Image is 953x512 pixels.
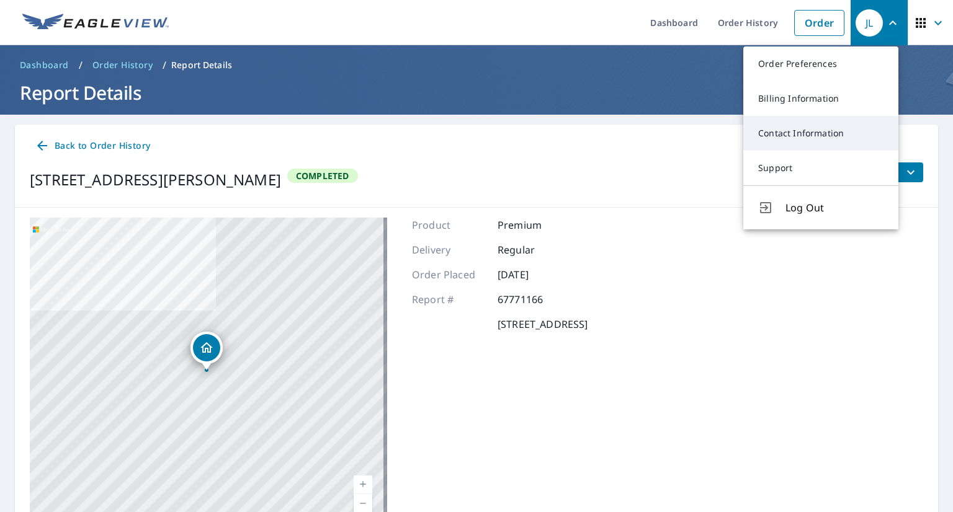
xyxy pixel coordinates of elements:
span: Dashboard [20,59,69,71]
a: Back to Order History [30,135,155,157]
a: Order History [87,55,158,75]
nav: breadcrumb [15,55,938,75]
span: Order History [92,59,153,71]
p: [STREET_ADDRESS] [498,317,588,332]
span: Back to Order History [35,138,150,154]
a: Dashboard [15,55,74,75]
p: [DATE] [498,267,572,282]
p: Product [412,218,486,232]
p: Report # [412,292,486,307]
a: Current Level 17, Zoom In [354,475,372,494]
p: Premium [498,218,572,232]
a: Contact Information [743,116,898,151]
img: EV Logo [22,14,169,32]
span: Completed [289,170,357,182]
h1: Report Details [15,80,938,105]
a: Order [794,10,844,36]
div: Dropped pin, building 1, Residential property, 601 Sterling Dr Cheyenne, WY 82009 [190,332,223,370]
button: Log Out [743,185,898,229]
a: Billing Information [743,81,898,116]
li: / [79,58,83,73]
p: 67771166 [498,292,572,307]
li: / [163,58,166,73]
div: [STREET_ADDRESS][PERSON_NAME] [30,169,281,191]
a: Order Preferences [743,46,898,81]
span: Log Out [785,200,884,215]
div: JL [856,9,883,37]
a: Support [743,151,898,185]
p: Report Details [171,59,232,71]
p: Delivery [412,242,486,257]
p: Regular [498,242,572,257]
span: Files [879,165,918,180]
p: Order Placed [412,267,486,282]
